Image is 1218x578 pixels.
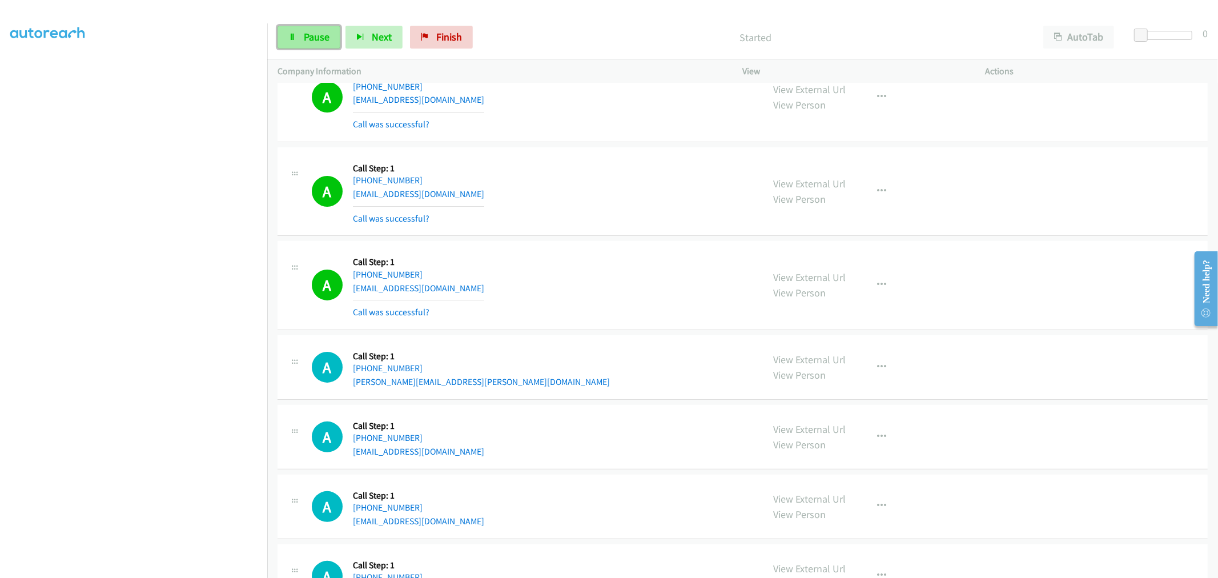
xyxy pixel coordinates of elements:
a: Finish [410,26,473,49]
a: [EMAIL_ADDRESS][DOMAIN_NAME] [353,283,484,294]
iframe: Resource Center [1185,243,1218,334]
a: View External Url [774,423,846,436]
a: [PHONE_NUMBER] [353,363,423,374]
a: View External Url [774,562,846,575]
h5: Call Step: 1 [353,490,484,501]
a: View External Url [774,177,846,190]
iframe: To enrich screen reader interactions, please activate Accessibility in Grammarly extension settings [10,34,267,576]
span: Finish [436,30,462,43]
div: 0 [1203,26,1208,41]
span: Next [372,30,392,43]
h1: A [312,270,343,300]
a: View Person [774,508,826,521]
div: The call is yet to be attempted [312,491,343,522]
a: View Person [774,98,826,111]
div: The call is yet to be attempted [312,422,343,452]
p: Company Information [278,65,722,78]
a: View External Url [774,271,846,284]
a: View Person [774,368,826,382]
h5: Call Step: 1 [353,351,610,362]
h5: Call Step: 1 [353,256,484,268]
a: [EMAIL_ADDRESS][DOMAIN_NAME] [353,446,484,457]
a: [PHONE_NUMBER] [353,269,423,280]
a: [PHONE_NUMBER] [353,175,423,186]
a: Call was successful? [353,119,429,130]
div: Delay between calls (in seconds) [1140,31,1192,40]
a: [PHONE_NUMBER] [353,81,423,92]
button: Next [345,26,403,49]
a: View External Url [774,492,846,505]
a: View External Url [774,353,846,366]
button: AutoTab [1043,26,1114,49]
h1: A [312,352,343,383]
p: Actions [986,65,1208,78]
a: [EMAIL_ADDRESS][DOMAIN_NAME] [353,94,484,105]
h5: Call Step: 1 [353,420,484,432]
h5: Call Step: 1 [353,560,610,571]
a: View External Url [774,83,846,96]
h1: A [312,82,343,113]
a: Call was successful? [353,307,429,318]
a: [EMAIL_ADDRESS][DOMAIN_NAME] [353,516,484,527]
a: [PHONE_NUMBER] [353,502,423,513]
h5: Call Step: 1 [353,163,484,174]
span: Pause [304,30,329,43]
a: [PHONE_NUMBER] [353,432,423,443]
a: [PERSON_NAME][EMAIL_ADDRESS][PERSON_NAME][DOMAIN_NAME] [353,376,610,387]
a: View Person [774,286,826,299]
a: View Person [774,438,826,451]
a: Call was successful? [353,213,429,224]
a: Pause [278,26,340,49]
p: View [743,65,965,78]
a: [EMAIL_ADDRESS][DOMAIN_NAME] [353,188,484,199]
h1: A [312,491,343,522]
h1: A [312,176,343,207]
h1: A [312,422,343,452]
p: Started [488,30,1023,45]
a: View Person [774,192,826,206]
